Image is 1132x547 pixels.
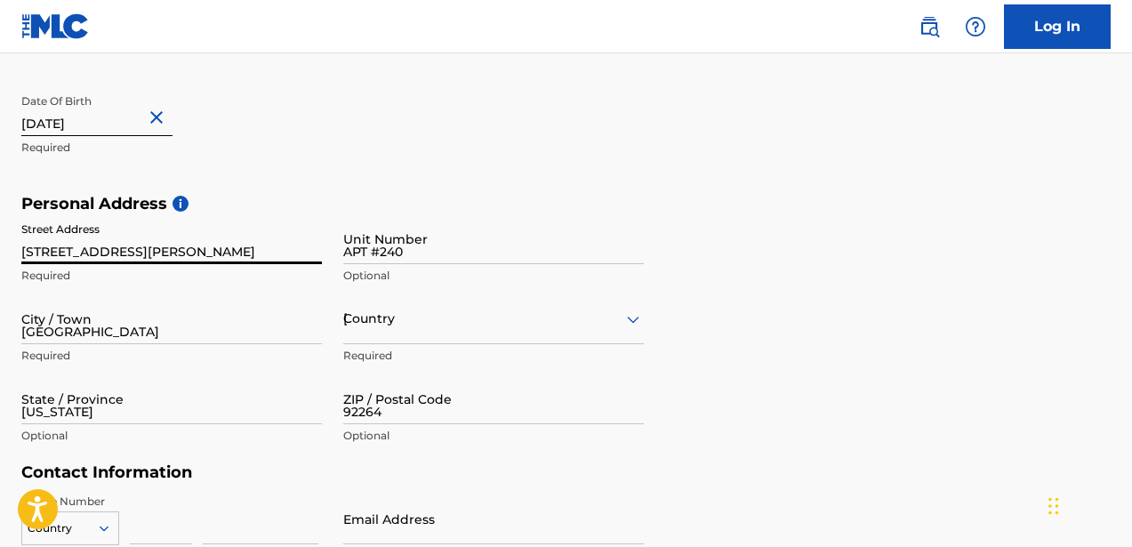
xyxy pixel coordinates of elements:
p: Optional [343,428,644,444]
a: Public Search [911,9,947,44]
h5: Contact Information [21,463,644,483]
span: i [173,196,189,212]
p: Required [21,348,322,364]
div: Help [958,9,993,44]
p: Required [343,348,644,364]
h5: Personal Address [21,194,1111,214]
img: MLC Logo [21,13,90,39]
div: Drag [1048,479,1059,533]
p: Optional [343,268,644,284]
a: Log In [1004,4,1111,49]
img: search [919,16,940,37]
p: Optional [21,428,322,444]
button: Close [146,91,173,145]
iframe: Chat Widget [1043,462,1132,547]
p: Required [21,268,322,284]
img: help [965,16,986,37]
p: Required [21,140,322,156]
